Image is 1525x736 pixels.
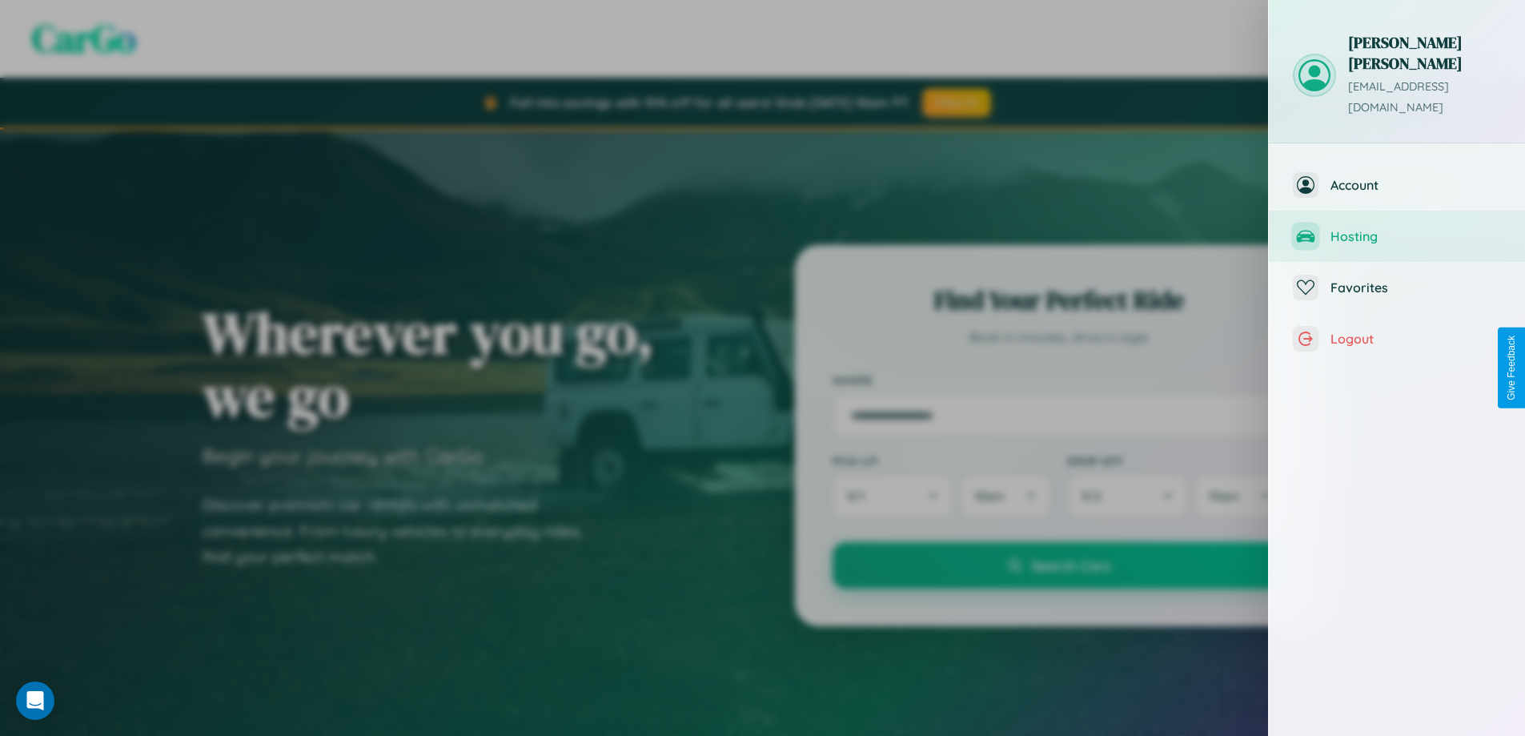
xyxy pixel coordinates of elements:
div: Open Intercom Messenger [16,682,54,720]
span: Favorites [1330,280,1501,296]
span: Hosting [1330,228,1501,244]
button: Favorites [1269,262,1525,313]
button: Account [1269,159,1525,211]
button: Logout [1269,313,1525,364]
span: Logout [1330,331,1501,347]
h3: [PERSON_NAME] [PERSON_NAME] [1348,32,1501,74]
div: Give Feedback [1506,336,1517,400]
p: [EMAIL_ADDRESS][DOMAIN_NAME] [1348,77,1501,119]
span: Account [1330,177,1501,193]
button: Hosting [1269,211,1525,262]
